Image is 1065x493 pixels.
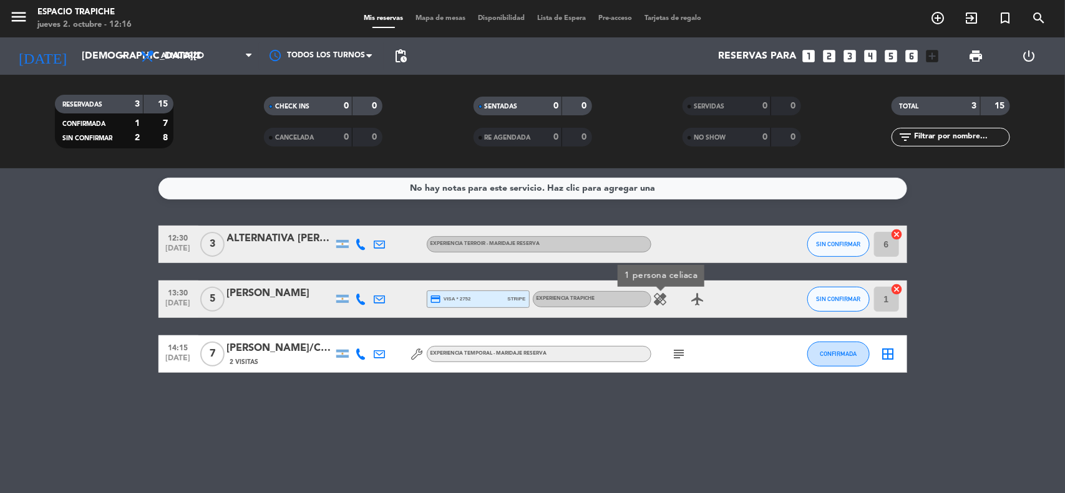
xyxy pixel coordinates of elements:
i: cancel [891,228,903,241]
i: search [1031,11,1046,26]
strong: 0 [581,102,589,110]
strong: 3 [135,100,140,108]
i: filter_list [898,130,913,145]
span: SIN CONFIRMAR [816,241,860,247]
span: NO SHOW [694,135,726,141]
span: [DATE] [163,354,194,368]
span: SENTADAS [485,103,518,110]
span: 7 [200,342,225,366]
i: [DATE] [9,42,75,70]
span: pending_actions [393,49,408,64]
i: looks_3 [842,48,858,64]
i: credit_card [430,294,442,305]
div: ALTERNATIVA [PERSON_NAME] - [PERSON_NAME] & PAIS [227,231,333,247]
span: Experiencia Temporal - Maridaje Reserva [430,351,547,356]
button: CONFIRMADA [807,342,870,366]
span: CONFIRMADA [820,350,857,357]
span: Mapa de mesas [409,15,472,22]
div: 1 persona celiaca [618,265,704,287]
i: power_settings_new [1021,49,1036,64]
span: Tarjetas de regalo [638,15,708,22]
strong: 0 [344,133,349,141]
span: Reservas para [719,50,797,62]
span: CHECK INS [275,103,309,110]
strong: 0 [372,102,380,110]
span: Disponibilidad [472,15,531,22]
strong: 8 [163,133,170,142]
i: arrow_drop_down [116,49,131,64]
i: airplanemode_active [691,292,706,307]
span: Lista de Espera [531,15,592,22]
span: 3 [200,232,225,257]
i: looks_two [822,48,838,64]
div: [PERSON_NAME]/CHOFER [227,340,333,357]
span: [DATE] [163,299,194,314]
span: CONFIRMADA [62,121,105,127]
input: Filtrar por nombre... [913,130,1009,144]
i: turned_in_not [998,11,1013,26]
span: RESERVADAS [62,102,102,108]
span: [DATE] [163,244,194,259]
i: border_all [881,347,896,361]
span: SERVIDAS [694,103,724,110]
strong: 0 [790,102,798,110]
span: Experiencia Terroir - Maridaje Reserva [430,241,540,246]
span: TOTAL [899,103,918,110]
span: Experiencia Trapiche [537,296,595,301]
i: menu [9,7,28,26]
i: looks_6 [904,48,920,64]
span: CANCELADA [275,135,314,141]
span: 5 [200,287,225,312]
span: SIN CONFIRMAR [62,135,112,141]
div: No hay notas para este servicio. Haz clic para agregar una [410,181,655,196]
span: stripe [508,295,526,303]
i: looks_4 [863,48,879,64]
span: visa * 2752 [430,294,471,305]
div: LOG OUT [1003,37,1056,75]
i: exit_to_app [964,11,979,26]
strong: 0 [553,133,558,141]
div: [PERSON_NAME] [227,285,333,302]
strong: 0 [553,102,558,110]
i: looks_one [801,48,817,64]
span: 13:30 [163,285,194,299]
div: jueves 2. octubre - 12:16 [37,19,132,31]
strong: 0 [762,102,767,110]
strong: 0 [344,102,349,110]
strong: 0 [790,133,798,141]
i: subject [672,347,687,361]
strong: 1 [135,119,140,128]
span: 12:30 [163,230,194,244]
i: add_box [925,48,941,64]
strong: 0 [372,133,380,141]
button: menu [9,7,28,31]
strong: 0 [581,133,589,141]
span: RE AGENDADA [485,135,531,141]
i: cancel [891,283,903,295]
div: Espacio Trapiche [37,6,132,19]
span: Almuerzo [161,52,204,60]
span: SIN CONFIRMAR [816,295,860,302]
span: print [968,49,983,64]
strong: 15 [995,102,1008,110]
strong: 3 [972,102,977,110]
i: add_circle_outline [930,11,945,26]
button: SIN CONFIRMAR [807,287,870,312]
strong: 0 [762,133,767,141]
i: healing [653,292,668,307]
button: SIN CONFIRMAR [807,232,870,257]
strong: 2 [135,133,140,142]
span: 14:15 [163,340,194,354]
strong: 7 [163,119,170,128]
strong: 15 [158,100,170,108]
span: 2 Visitas [230,357,259,367]
span: Mis reservas [357,15,409,22]
span: Pre-acceso [592,15,638,22]
i: looks_5 [883,48,900,64]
